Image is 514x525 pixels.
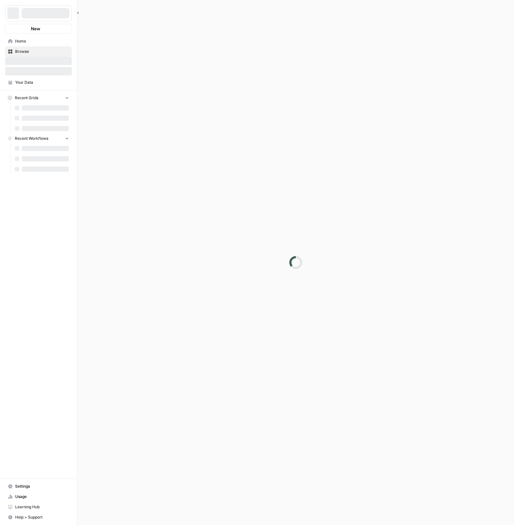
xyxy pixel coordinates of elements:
span: Recent Workflows [15,136,48,141]
span: Learning Hub [15,504,69,510]
span: Browse [15,49,69,54]
span: New [31,25,40,32]
a: Settings [5,481,72,492]
span: Help + Support [15,514,69,520]
span: Usage [15,494,69,500]
a: Your Data [5,77,72,88]
a: Usage [5,492,72,502]
span: Recent Grids [15,95,38,101]
span: Home [15,38,69,44]
button: Recent Grids [5,93,72,103]
button: Recent Workflows [5,134,72,143]
span: Settings [15,483,69,489]
button: Help + Support [5,512,72,522]
a: Home [5,36,72,46]
a: Learning Hub [5,502,72,512]
button: New [5,24,72,33]
span: Your Data [15,80,69,85]
a: Browse [5,46,72,57]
